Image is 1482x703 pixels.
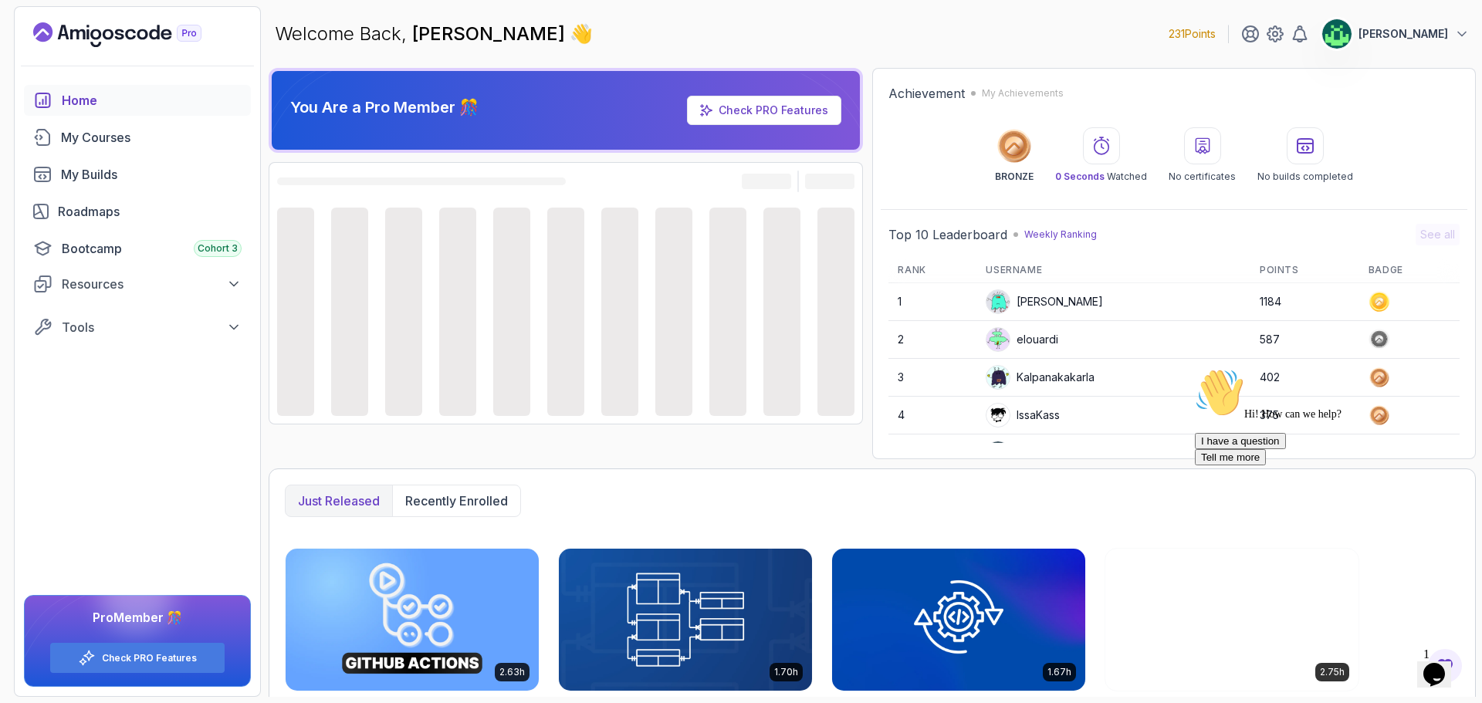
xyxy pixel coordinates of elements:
button: Recently enrolled [392,485,520,516]
button: Check PRO Features [49,642,225,674]
p: Just released [298,492,380,510]
td: 402 [1250,359,1359,397]
a: Check PRO Features [719,103,828,117]
h2: Top 10 Leaderboard [888,225,1007,244]
a: courses [24,122,251,153]
a: Check PRO Features [687,96,841,125]
img: default monster avatar [986,328,1010,351]
img: default monster avatar [986,290,1010,313]
td: 3 [888,359,976,397]
div: IssaKass [986,403,1060,428]
img: user profile image [986,404,1010,427]
span: 👋 [568,20,595,48]
div: elouardi [986,327,1058,352]
img: user profile image [1322,19,1352,49]
iframe: chat widget [1417,641,1467,688]
p: 2.63h [499,666,525,678]
p: 1.67h [1047,666,1071,678]
button: Tell me more [6,87,77,103]
p: 1.70h [774,666,798,678]
div: Bootcamp [62,239,242,258]
td: 5 [888,434,976,472]
div: [PERSON_NAME] [986,289,1103,314]
p: 231 Points [1169,26,1216,42]
a: bootcamp [24,233,251,264]
div: My Builds [61,165,242,184]
img: user profile image [986,441,1010,465]
div: Home [62,91,242,110]
div: Kalpanakakarla [986,365,1095,390]
span: Hi! How can we help? [6,46,153,58]
button: Resources [24,270,251,298]
img: CI/CD with GitHub Actions card [286,549,539,691]
a: roadmaps [24,196,251,227]
iframe: chat widget [1189,362,1467,634]
div: Resources [62,275,242,293]
a: builds [24,159,251,190]
img: Java Integration Testing card [832,549,1085,691]
p: No builds completed [1257,171,1353,183]
button: user profile image[PERSON_NAME] [1321,19,1470,49]
p: 2.75h [1320,666,1345,678]
td: 2 [888,321,976,359]
p: [PERSON_NAME] [1358,26,1448,42]
a: home [24,85,251,116]
td: 1 [888,283,976,321]
img: Database Design & Implementation card [559,549,812,691]
a: Landing page [33,22,237,47]
th: Rank [888,258,976,283]
th: Username [976,258,1250,283]
h2: Achievement [888,84,965,103]
div: My Courses [61,128,242,147]
p: My Achievements [982,87,1064,100]
button: Just released [286,485,392,516]
span: [PERSON_NAME] [412,22,570,45]
div: Roadmaps [58,202,242,221]
p: You Are a Pro Member 🎊 [290,96,479,118]
td: 587 [1250,321,1359,359]
div: Apply5489 [986,441,1073,465]
button: See all [1416,224,1460,245]
button: Tools [24,313,251,341]
button: I have a question [6,71,97,87]
span: Cohort 3 [198,242,238,255]
th: Badge [1359,258,1460,283]
td: 1184 [1250,283,1359,321]
img: Java Unit Testing and TDD card [1105,549,1358,691]
p: Welcome Back, [275,22,593,46]
img: :wave: [6,6,56,56]
a: Check PRO Features [102,652,197,664]
span: 0 Seconds [1055,171,1105,182]
p: Weekly Ranking [1024,228,1097,241]
img: default monster avatar [986,366,1010,389]
p: No certificates [1169,171,1236,183]
td: 4 [888,397,976,434]
p: BRONZE [995,171,1034,183]
p: Recently enrolled [405,492,508,510]
th: Points [1250,258,1359,283]
p: Watched [1055,171,1147,183]
div: 👋Hi! How can we help?I have a questionTell me more [6,6,284,103]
